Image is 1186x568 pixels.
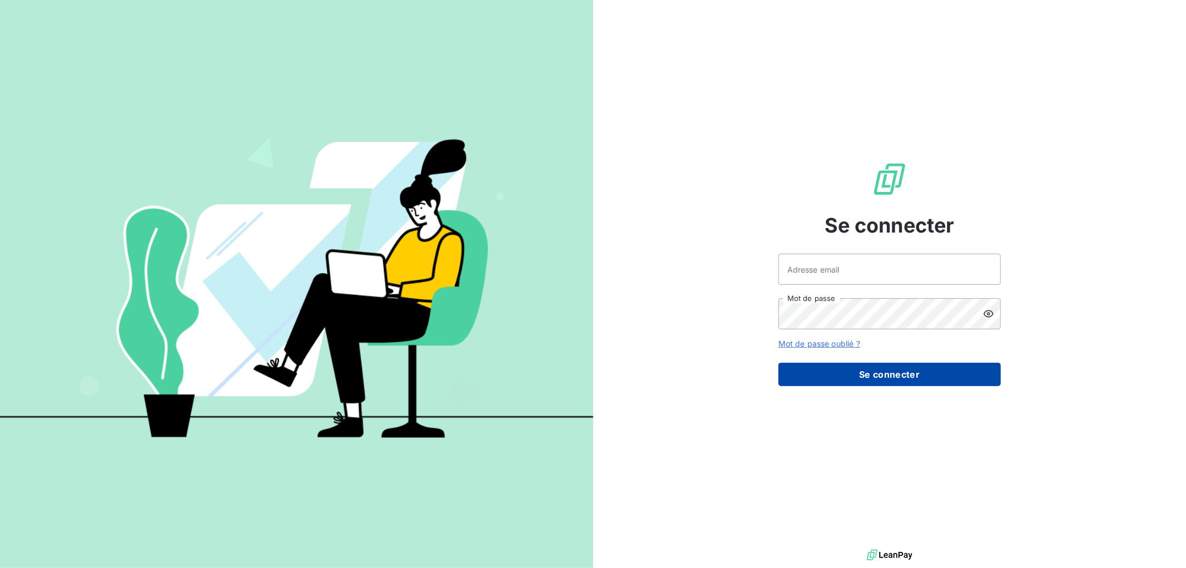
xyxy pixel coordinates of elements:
button: Se connecter [778,363,1001,386]
a: Mot de passe oublié ? [778,339,860,348]
input: placeholder [778,254,1001,285]
img: logo [867,547,912,564]
img: Logo LeanPay [872,161,907,197]
span: Se connecter [825,210,955,240]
